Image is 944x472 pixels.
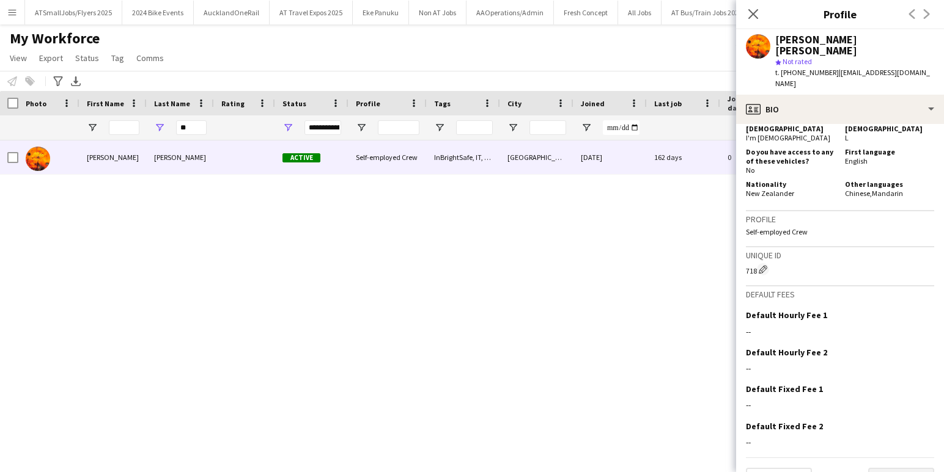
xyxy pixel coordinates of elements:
[378,120,419,135] input: Profile Filter Input
[746,147,835,165] h5: Do you have access to any of these vehicles?
[746,227,934,236] p: Self-employed Crew
[581,122,592,133] button: Open Filter Menu
[746,347,827,358] h3: Default Hourly Fee 2
[746,214,934,225] h3: Profile
[147,140,214,174] div: [PERSON_NAME]
[720,140,800,174] div: 0
[746,421,823,432] h3: Default Fixed Fee 2
[111,53,124,64] span: Tag
[618,1,662,24] button: All Jobs
[456,120,493,135] input: Tags Filter Input
[573,140,647,174] div: [DATE]
[746,180,835,189] h5: Nationality
[5,50,32,66] a: View
[109,120,139,135] input: First Name Filter Input
[746,289,934,300] h3: Default fees
[775,68,839,77] span: t. [PHONE_NUMBER]
[603,120,640,135] input: Joined Filter Input
[221,99,245,108] span: Rating
[282,153,320,162] span: Active
[507,99,522,108] span: City
[10,53,27,64] span: View
[409,1,466,24] button: Non AT Jobs
[51,74,65,89] app-action-btn: Advanced filters
[647,140,720,174] div: 162 days
[500,140,573,174] div: [GEOGRAPHIC_DATA]
[529,120,566,135] input: City Filter Input
[131,50,169,66] a: Comms
[10,29,100,48] span: My Workforce
[746,133,830,142] span: I'm [DEMOGRAPHIC_DATA]
[746,363,934,374] div: --
[122,1,194,24] button: 2024 Bike Events
[70,50,104,66] a: Status
[356,99,380,108] span: Profile
[356,122,367,133] button: Open Filter Menu
[434,122,445,133] button: Open Filter Menu
[746,326,934,337] div: --
[434,99,451,108] span: Tags
[68,74,83,89] app-action-btn: Export XLSX
[79,140,147,174] div: [PERSON_NAME]
[507,122,518,133] button: Open Filter Menu
[282,122,293,133] button: Open Filter Menu
[728,94,778,112] span: Jobs (last 90 days)
[154,122,165,133] button: Open Filter Menu
[746,263,934,275] div: 718
[581,99,605,108] span: Joined
[746,437,934,448] div: --
[845,189,872,198] span: Chinese ,
[25,1,122,24] button: ATSmallJobs/Flyers 2025
[348,140,427,174] div: Self-employed Crew
[746,383,823,394] h3: Default Fixed Fee 1
[845,115,934,133] h5: Clothing size [DEMOGRAPHIC_DATA]
[746,250,934,261] h3: Unique ID
[270,1,353,24] button: AT Travel Expos 2025
[353,1,409,24] button: Eke Panuku
[87,122,98,133] button: Open Filter Menu
[746,165,754,175] span: No
[39,53,63,64] span: Export
[662,1,753,24] button: AT Bus/Train Jobs 2025
[75,53,99,64] span: Status
[775,34,934,56] div: [PERSON_NAME] [PERSON_NAME]
[775,68,930,88] span: | [EMAIL_ADDRESS][DOMAIN_NAME]
[845,147,934,156] h5: First language
[872,189,903,198] span: Mandarin
[746,189,794,198] span: New Zealander
[176,120,207,135] input: Last Name Filter Input
[194,1,270,24] button: AucklandOneRail
[154,99,190,108] span: Last Name
[466,1,554,24] button: AAOperations/Admin
[746,115,835,133] h5: Clothing size [DEMOGRAPHIC_DATA]
[845,180,934,189] h5: Other languages
[783,57,812,66] span: Not rated
[282,99,306,108] span: Status
[736,95,944,124] div: Bio
[554,1,618,24] button: Fresh Concept
[87,99,124,108] span: First Name
[427,140,500,174] div: InBrightSafe, IT, ReturnedATUniform
[34,50,68,66] a: Export
[845,156,868,165] span: English
[746,310,827,321] h3: Default Hourly Fee 1
[106,50,129,66] a: Tag
[26,147,50,171] img: Jackson Wu
[654,99,682,108] span: Last job
[746,399,934,410] div: --
[736,6,944,22] h3: Profile
[136,53,164,64] span: Comms
[26,99,46,108] span: Photo
[845,133,849,142] span: L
